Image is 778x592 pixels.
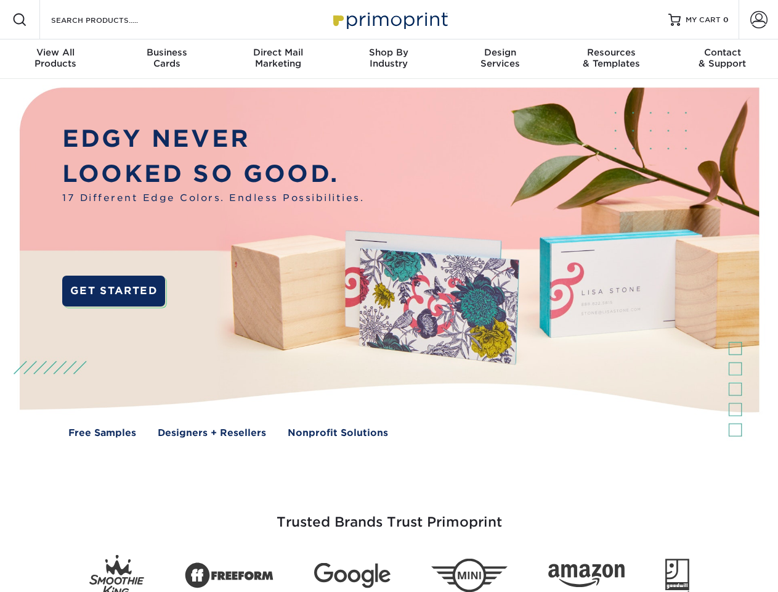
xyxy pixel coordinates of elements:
a: Direct MailMarketing [222,39,333,79]
div: & Support [667,47,778,69]
span: 17 Different Edge Colors. Endless Possibilities. [62,191,364,205]
h3: Trusted Brands Trust Primoprint [29,485,750,545]
span: Shop By [333,47,444,58]
img: Primoprint [328,6,451,33]
div: & Templates [556,47,667,69]
a: Contact& Support [667,39,778,79]
a: Designers + Resellers [158,426,266,440]
span: Contact [667,47,778,58]
div: Industry [333,47,444,69]
div: Marketing [222,47,333,69]
a: Free Samples [68,426,136,440]
img: Amazon [548,564,625,588]
p: EDGY NEVER [62,121,364,157]
span: Business [111,47,222,58]
span: Design [445,47,556,58]
a: BusinessCards [111,39,222,79]
img: Google [314,563,391,588]
a: Resources& Templates [556,39,667,79]
a: Shop ByIndustry [333,39,444,79]
input: SEARCH PRODUCTS..... [50,12,170,27]
span: MY CART [686,15,721,25]
span: Direct Mail [222,47,333,58]
p: LOOKED SO GOOD. [62,157,364,192]
img: Goodwill [665,559,689,592]
div: Cards [111,47,222,69]
a: GET STARTED [62,276,165,306]
div: Services [445,47,556,69]
a: Nonprofit Solutions [288,426,388,440]
span: 0 [723,15,729,24]
a: DesignServices [445,39,556,79]
span: Resources [556,47,667,58]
